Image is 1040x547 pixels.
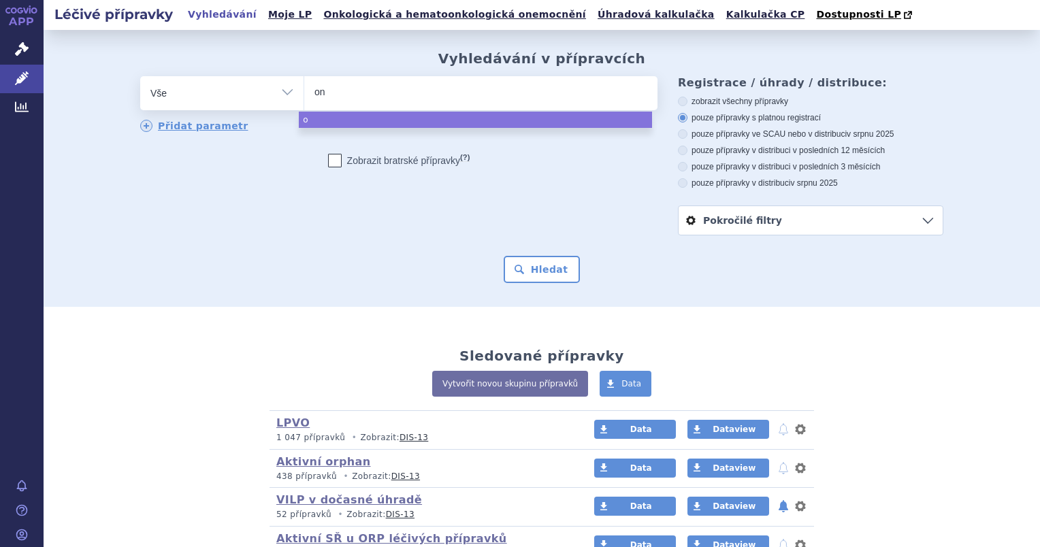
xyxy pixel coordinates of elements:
abbr: (?) [460,153,470,162]
h2: Léčivé přípravky [44,5,184,24]
button: nastavení [794,498,807,514]
a: Data [600,371,651,397]
button: nastavení [794,460,807,476]
label: zobrazit všechny přípravky [678,96,943,107]
span: Data [630,501,652,511]
span: 438 přípravků [276,471,337,481]
li: o [299,112,652,128]
a: Moje LP [264,5,316,24]
h2: Vyhledávání v přípravcích [438,50,646,67]
a: Vytvořit novou skupinu přípravků [432,371,588,397]
span: v srpnu 2025 [847,129,894,139]
label: pouze přípravky s platnou registrací [678,112,943,123]
i: • [348,432,360,444]
a: Pokročilé filtry [679,206,943,235]
button: notifikace [777,498,790,514]
a: Dataview [687,459,769,478]
h2: Sledované přípravky [459,348,624,364]
span: Data [630,463,652,473]
span: Data [630,425,652,434]
span: 1 047 přípravků [276,433,345,442]
label: pouze přípravky v distribuci [678,178,943,188]
label: pouze přípravky v distribuci v posledních 3 měsících [678,161,943,172]
label: pouze přípravky ve SCAU nebo v distribuci [678,129,943,139]
button: notifikace [777,460,790,476]
p: Zobrazit: [276,509,568,520]
a: VILP v dočasné úhradě [276,493,422,506]
a: DIS-13 [391,471,420,481]
p: Zobrazit: [276,471,568,482]
span: 52 přípravků [276,510,331,519]
i: • [334,509,346,520]
span: v srpnu 2025 [790,178,837,188]
a: Vyhledávání [184,5,261,24]
label: Zobrazit bratrské přípravky [328,154,470,167]
button: Hledat [504,256,581,283]
a: Data [594,420,676,439]
span: Data [621,379,641,388]
a: Dataview [687,420,769,439]
a: Data [594,459,676,478]
span: Dataview [713,425,755,434]
i: • [340,471,352,482]
span: Dataview [713,463,755,473]
h3: Registrace / úhrady / distribuce: [678,76,943,89]
a: Onkologická a hematoonkologická onemocnění [319,5,590,24]
a: DIS-13 [386,510,415,519]
a: Kalkulačka CP [722,5,809,24]
a: Přidat parametr [140,120,248,132]
a: Data [594,497,676,516]
p: Zobrazit: [276,432,568,444]
label: pouze přípravky v distribuci v posledních 12 měsících [678,145,943,156]
a: DIS-13 [400,433,428,442]
span: Dostupnosti LP [816,9,901,20]
a: Dostupnosti LP [812,5,919,24]
a: LPVO [276,416,310,429]
button: notifikace [777,421,790,437]
a: Úhradová kalkulačka [594,5,719,24]
a: Aktivní orphan [276,455,371,468]
button: nastavení [794,421,807,437]
a: Aktivní SŘ u ORP léčivých přípravků [276,532,507,545]
span: Dataview [713,501,755,511]
a: Dataview [687,497,769,516]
